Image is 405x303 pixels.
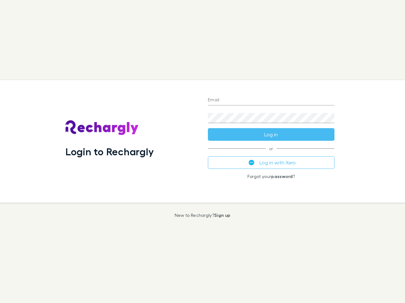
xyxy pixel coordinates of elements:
img: Rechargly's Logo [65,120,139,135]
a: Sign up [214,212,230,218]
p: Forgot your ? [208,174,334,179]
a: password [271,174,293,179]
img: Xero's logo [249,160,254,165]
button: Log in with Xero [208,156,334,169]
h1: Login to Rechargly [65,146,154,157]
button: Log in [208,128,334,141]
p: New to Rechargly? [175,213,231,218]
